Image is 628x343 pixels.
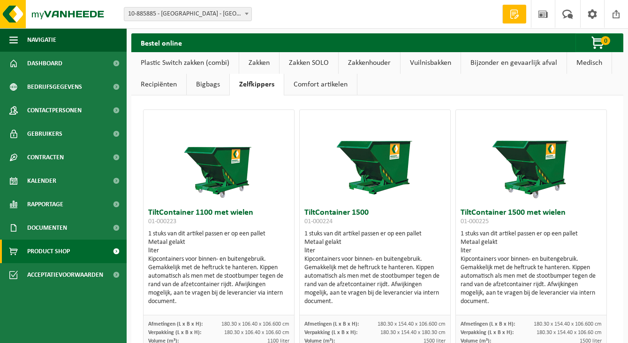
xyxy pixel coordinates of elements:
a: Vuilnisbakken [401,52,461,74]
div: Metaal gelakt [304,238,446,247]
span: Bedrijfsgegevens [27,75,82,99]
span: Afmetingen (L x B x H): [461,321,515,327]
span: Contracten [27,146,64,169]
div: liter [461,247,602,255]
a: Recipiënten [131,74,186,95]
span: Verpakking (L x B x H): [461,330,514,335]
img: 01-000224 [328,110,422,204]
span: 01-000225 [461,218,489,225]
span: Afmetingen (L x B x H): [148,321,203,327]
span: 01-000223 [148,218,176,225]
span: Contactpersonen [27,99,82,122]
span: Product Shop [27,240,70,263]
a: Plastic Switch zakken (combi) [131,52,239,74]
span: 180.30 x 154.40 x 180.30 cm [380,330,446,335]
span: Rapportage [27,193,63,216]
div: Kipcontainers voor binnen- en buitengebruik. Gemakkelijk met de heftruck te hanteren. Kippen auto... [148,255,289,306]
span: Dashboard [27,52,62,75]
a: Zakken [239,52,279,74]
a: Zakken SOLO [280,52,338,74]
div: Kipcontainers voor binnen- en buitengebruik. Gemakkelijk met de heftruck te hanteren. Kippen auto... [461,255,602,306]
span: 10-885885 - SOUTHSTORE - MARIAKERKE [124,8,251,21]
button: 0 [575,33,622,52]
span: Verpakking (L x B x H): [304,330,357,335]
a: Comfort artikelen [284,74,357,95]
span: Gebruikers [27,122,62,146]
span: 180.30 x 154.40 x 106.600 cm [534,321,602,327]
span: Verpakking (L x B x H): [148,330,201,335]
h3: TiltContainer 1500 [304,209,446,227]
div: 1 stuks van dit artikel passen er op een pallet [304,230,446,306]
div: Metaal gelakt [148,238,289,247]
span: Afmetingen (L x B x H): [304,321,359,327]
img: 01-000225 [484,110,578,204]
span: Navigatie [27,28,56,52]
div: 1 stuks van dit artikel passen er op een pallet [148,230,289,306]
div: Metaal gelakt [461,238,602,247]
span: Acceptatievoorwaarden [27,263,103,287]
a: Bigbags [187,74,229,95]
a: Zakkenhouder [339,52,400,74]
div: liter [304,247,446,255]
div: liter [148,247,289,255]
span: 01-000224 [304,218,333,225]
span: 180.30 x 154.40 x 106.60 cm [537,330,602,335]
div: 1 stuks van dit artikel passen er op een pallet [461,230,602,306]
a: Medisch [567,52,612,74]
h2: Bestel online [131,33,191,52]
span: Kalender [27,169,56,193]
div: Kipcontainers voor binnen- en buitengebruik. Gemakkelijk met de heftruck te hanteren. Kippen auto... [304,255,446,306]
span: Documenten [27,216,67,240]
span: 0 [601,36,610,45]
span: 10-885885 - SOUTHSTORE - MARIAKERKE [124,7,252,21]
h3: TiltContainer 1100 met wielen [148,209,289,227]
span: 180.30 x 106.40 x 106.600 cm [221,321,289,327]
a: Bijzonder en gevaarlijk afval [461,52,567,74]
img: 01-000223 [172,110,265,204]
span: 180.30 x 106.40 x 106.60 cm [224,330,289,335]
a: Zelfkippers [230,74,284,95]
span: 180.30 x 154.40 x 106.600 cm [378,321,446,327]
h3: TiltContainer 1500 met wielen [461,209,602,227]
